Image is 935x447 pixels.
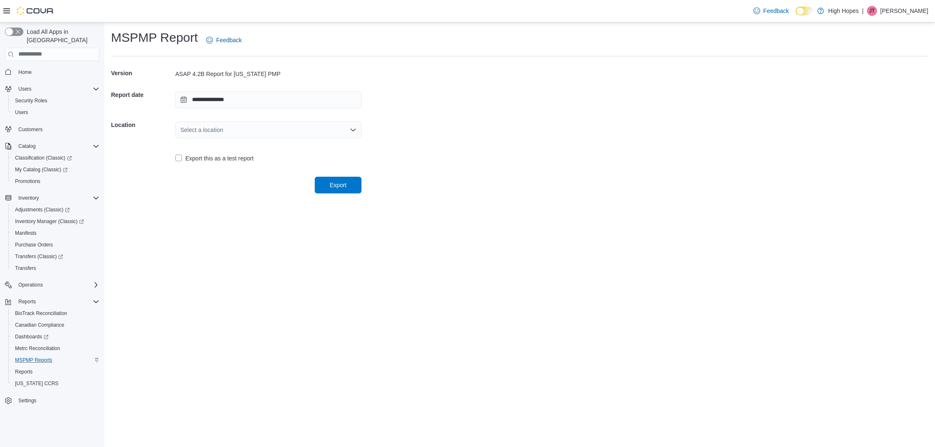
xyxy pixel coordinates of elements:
a: Transfers (Classic) [12,251,66,262]
a: Security Roles [12,96,51,106]
button: Purchase Orders [8,239,103,251]
span: Feedback [216,36,242,44]
span: Reports [15,368,33,375]
span: Reports [15,297,99,307]
button: Customers [2,123,103,135]
span: Washington CCRS [12,378,99,389]
button: Metrc Reconciliation [8,343,103,354]
button: BioTrack Reconciliation [8,307,103,319]
a: Transfers (Classic) [8,251,103,262]
button: MSPMP Reports [8,354,103,366]
span: Adjustments (Classic) [15,206,70,213]
span: [US_STATE] CCRS [15,380,58,387]
span: Inventory Manager (Classic) [15,218,84,225]
button: Reports [2,296,103,307]
span: MSPMP Reports [15,357,52,363]
a: Manifests [12,228,40,238]
button: Security Roles [8,95,103,107]
nav: Complex example [5,63,99,429]
a: Inventory Manager (Classic) [12,216,87,226]
button: Canadian Compliance [8,319,103,331]
a: Transfers [12,263,39,273]
button: Home [2,66,103,78]
span: Dashboards [12,332,99,342]
span: Customers [18,126,43,133]
button: Users [8,107,103,118]
span: Home [18,69,32,76]
input: Dark Mode [796,7,813,15]
button: Inventory [2,192,103,204]
div: ASAP 4.2B Report for [US_STATE] PMP [175,70,361,78]
span: Security Roles [12,96,99,106]
button: Users [15,84,35,94]
span: BioTrack Reconciliation [15,310,67,317]
a: My Catalog (Classic) [12,165,71,175]
button: Operations [2,279,103,291]
span: JT [869,6,874,16]
a: Dashboards [8,331,103,343]
button: Export [315,177,361,193]
span: Transfers (Classic) [15,253,63,260]
h5: Location [111,117,174,133]
h1: MSPMP Report [111,29,198,46]
span: Customers [15,124,99,135]
button: Transfers [8,262,103,274]
button: [US_STATE] CCRS [8,378,103,389]
a: Adjustments (Classic) [8,204,103,216]
a: Promotions [12,176,44,186]
span: Purchase Orders [15,241,53,248]
span: Reports [12,367,99,377]
span: Manifests [12,228,99,238]
a: Inventory Manager (Classic) [8,216,103,227]
span: Export [330,181,346,189]
button: Manifests [8,227,103,239]
span: Classification (Classic) [15,155,72,161]
span: Canadian Compliance [12,320,99,330]
a: [US_STATE] CCRS [12,378,62,389]
span: Transfers [12,263,99,273]
a: Home [15,67,35,77]
span: My Catalog (Classic) [15,166,68,173]
p: High Hopes [828,6,859,16]
a: Classification (Classic) [12,153,75,163]
button: Open list of options [350,127,356,133]
p: | [862,6,864,16]
span: Users [15,84,99,94]
a: Classification (Classic) [8,152,103,164]
span: Users [15,109,28,116]
button: Promotions [8,175,103,187]
span: Purchase Orders [12,240,99,250]
div: Jason Truong [867,6,877,16]
button: Operations [15,280,46,290]
span: Promotions [15,178,40,185]
a: MSPMP Reports [12,355,56,365]
a: BioTrack Reconciliation [12,308,71,318]
a: Purchase Orders [12,240,56,250]
a: Users [12,107,31,117]
span: Load All Apps in [GEOGRAPHIC_DATA] [23,28,99,44]
button: Users [2,83,103,95]
span: Dashboards [15,333,48,340]
span: Users [12,107,99,117]
span: My Catalog (Classic) [12,165,99,175]
span: BioTrack Reconciliation [12,308,99,318]
span: MSPMP Reports [12,355,99,365]
a: Adjustments (Classic) [12,205,73,215]
span: Operations [18,282,43,288]
span: Inventory Manager (Classic) [12,216,99,226]
label: Export this as a test report [175,153,253,163]
button: Catalog [15,141,39,151]
span: Transfers (Classic) [12,251,99,262]
a: Customers [15,124,46,135]
span: Classification (Classic) [12,153,99,163]
span: Settings [18,397,36,404]
span: Reports [18,298,36,305]
span: Transfers [15,265,36,272]
span: Metrc Reconciliation [15,345,60,352]
span: Security Roles [15,97,47,104]
span: Inventory [15,193,99,203]
span: Adjustments (Classic) [12,205,99,215]
a: Metrc Reconciliation [12,343,63,353]
span: Feedback [763,7,789,15]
